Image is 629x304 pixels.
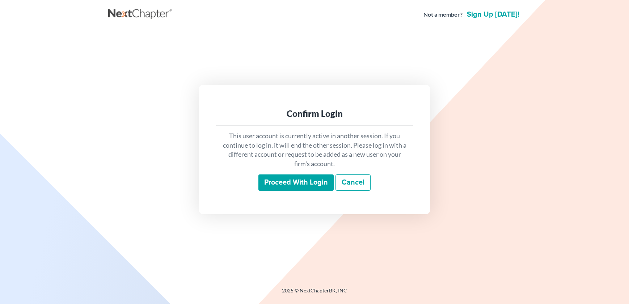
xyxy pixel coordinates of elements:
[258,174,334,191] input: Proceed with login
[335,174,371,191] a: Cancel
[108,287,521,300] div: 2025 © NextChapterBK, INC
[465,11,521,18] a: Sign up [DATE]!
[423,10,463,19] strong: Not a member?
[222,131,407,169] p: This user account is currently active in another session. If you continue to log in, it will end ...
[222,108,407,119] div: Confirm Login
